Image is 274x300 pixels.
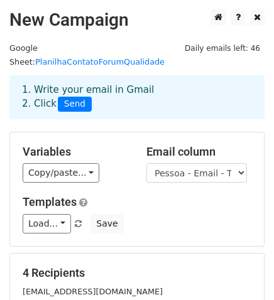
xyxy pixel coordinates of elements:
[9,9,265,31] h2: New Campaign
[23,145,128,159] h5: Variables
[23,266,251,280] h5: 4 Recipients
[146,145,251,159] h5: Email column
[211,240,274,300] iframe: Chat Widget
[180,43,265,53] a: Daily emails left: 46
[58,97,92,112] span: Send
[23,214,71,233] a: Load...
[9,43,165,67] small: Google Sheet:
[23,163,99,183] a: Copy/paste...
[23,287,163,296] small: [EMAIL_ADDRESS][DOMAIN_NAME]
[90,214,123,233] button: Save
[13,83,261,112] div: 1. Write your email in Gmail 2. Click
[180,41,265,55] span: Daily emails left: 46
[35,57,165,67] a: PlanilhaContatoForumQualidade
[23,195,77,208] a: Templates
